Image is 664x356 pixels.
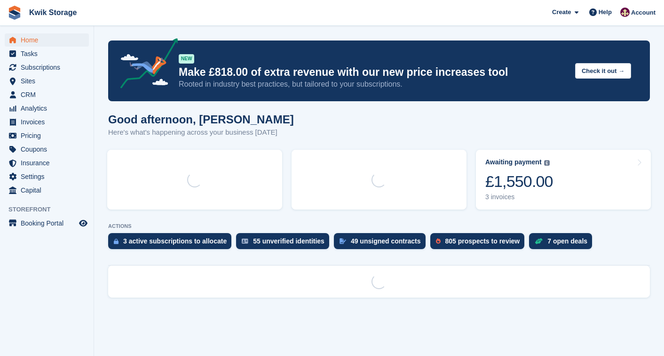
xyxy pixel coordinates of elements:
span: Analytics [21,102,77,115]
img: deal-1b604bf984904fb50ccaf53a9ad4b4a5d6e5aea283cecdc64d6e3604feb123c2.svg [535,238,543,244]
span: Help [599,8,612,17]
span: Account [631,8,656,17]
p: Rooted in industry best practices, but tailored to your subscriptions. [179,79,568,89]
span: Tasks [21,47,77,60]
a: 7 open deals [529,233,597,254]
a: 3 active subscriptions to allocate [108,233,236,254]
p: ACTIONS [108,223,650,229]
a: 49 unsigned contracts [334,233,430,254]
h1: Good afternoon, [PERSON_NAME] [108,113,294,126]
span: CRM [21,88,77,101]
span: Settings [21,170,77,183]
span: Storefront [8,205,94,214]
span: Subscriptions [21,61,77,74]
img: stora-icon-8386f47178a22dfd0bd8f6a31ec36ba5ce8667c1dd55bd0f319d3a0aa187defe.svg [8,6,22,20]
a: 55 unverified identities [236,233,334,254]
a: menu [5,33,89,47]
a: menu [5,88,89,101]
a: menu [5,102,89,115]
a: menu [5,156,89,170]
a: menu [5,115,89,129]
a: menu [5,143,89,156]
span: Capital [21,184,77,197]
img: icon-info-grey-7440780725fd019a000dd9b08b2336e03edf1995a4989e88bcd33f0948082b44.svg [544,160,550,166]
div: 805 prospects to review [445,237,520,245]
img: ellie tragonette [620,8,630,17]
div: £1,550.00 [485,172,553,191]
img: contract_signature_icon-13c848040528278c33f63329250d36e43548de30e8caae1d1a13099fd9432cc5.svg [340,238,346,244]
img: active_subscription_to_allocate_icon-d502201f5373d7db506a760aba3b589e785aa758c864c3986d89f69b8ff3... [114,238,119,244]
p: Here's what's happening across your business [DATE] [108,127,294,138]
a: menu [5,74,89,88]
div: 55 unverified identities [253,237,324,245]
a: menu [5,129,89,142]
img: prospect-51fa495bee0391a8d652442698ab0144808aea92771e9ea1ae160a38d050c398.svg [436,238,441,244]
span: Insurance [21,156,77,170]
div: 49 unsigned contracts [351,237,421,245]
span: Coupons [21,143,77,156]
div: 7 open deals [547,237,587,245]
a: Preview store [78,218,89,229]
span: Create [552,8,571,17]
img: verify_identity-adf6edd0f0f0b5bbfe63781bf79b02c33cf7c696d77639b501bdc392416b5a36.svg [242,238,248,244]
div: 3 invoices [485,193,553,201]
img: price-adjustments-announcement-icon-8257ccfd72463d97f412b2fc003d46551f7dbcb40ab6d574587a9cd5c0d94... [112,38,178,92]
span: Invoices [21,115,77,129]
a: 805 prospects to review [430,233,530,254]
a: Awaiting payment £1,550.00 3 invoices [476,150,651,210]
div: Awaiting payment [485,158,542,166]
div: NEW [179,54,194,64]
a: menu [5,47,89,60]
a: menu [5,217,89,230]
a: menu [5,184,89,197]
span: Pricing [21,129,77,142]
a: menu [5,170,89,183]
button: Check it out → [575,63,631,79]
span: Booking Portal [21,217,77,230]
span: Home [21,33,77,47]
p: Make £818.00 of extra revenue with our new price increases tool [179,65,568,79]
a: menu [5,61,89,74]
div: 3 active subscriptions to allocate [123,237,227,245]
span: Sites [21,74,77,88]
a: Kwik Storage [25,5,80,20]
